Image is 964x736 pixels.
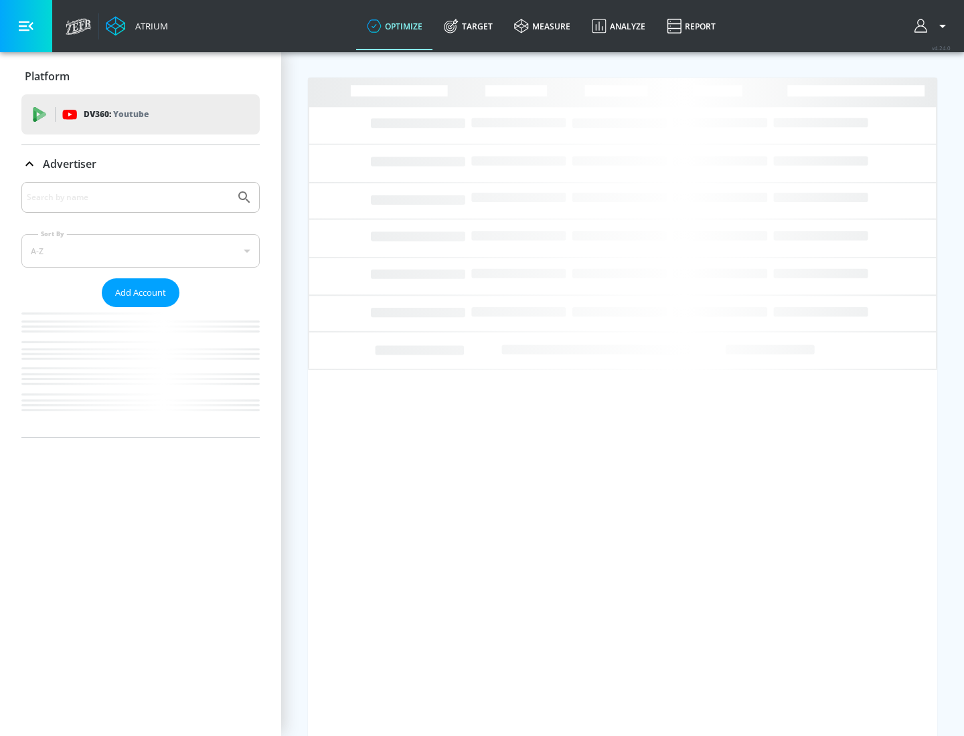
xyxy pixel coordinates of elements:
p: Advertiser [43,157,96,171]
a: Atrium [106,16,168,36]
nav: list of Advertiser [21,307,260,437]
p: Youtube [113,107,149,121]
button: Add Account [102,278,179,307]
a: optimize [356,2,433,50]
div: Advertiser [21,182,260,437]
a: Target [433,2,503,50]
a: Analyze [581,2,656,50]
div: DV360: Youtube [21,94,260,134]
div: A-Z [21,234,260,268]
span: Add Account [115,285,166,300]
div: Advertiser [21,145,260,183]
a: Report [656,2,726,50]
label: Sort By [38,229,67,238]
div: Atrium [130,20,168,32]
p: DV360: [84,107,149,122]
div: Platform [21,58,260,95]
span: v 4.24.0 [932,44,951,52]
input: Search by name [27,189,230,206]
a: measure [503,2,581,50]
p: Platform [25,69,70,84]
